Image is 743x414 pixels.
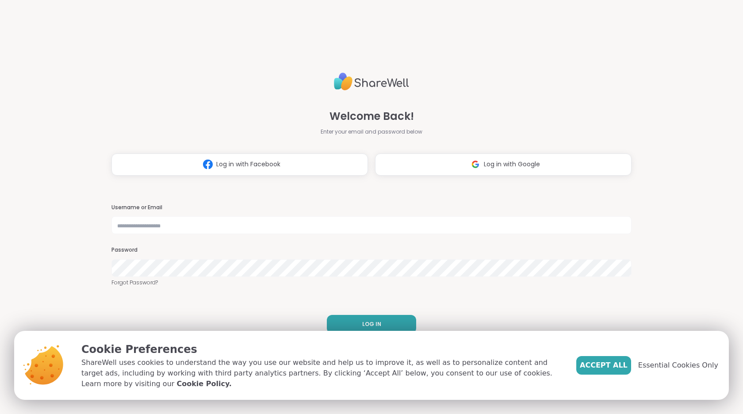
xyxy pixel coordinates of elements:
a: Forgot Password? [111,279,632,287]
h3: Username or Email [111,204,632,211]
span: Accept All [580,360,628,371]
img: ShareWell Logomark [199,156,216,172]
button: Accept All [576,356,631,375]
p: Cookie Preferences [81,341,562,357]
a: Cookie Policy. [176,379,231,389]
span: Enter your email and password below [321,128,422,136]
p: ShareWell uses cookies to understand the way you use our website and help us to improve it, as we... [81,357,562,389]
button: Log in with Facebook [111,153,368,176]
button: LOG IN [327,315,416,333]
h3: Password [111,246,632,254]
span: Essential Cookies Only [638,360,718,371]
span: LOG IN [362,320,381,328]
span: Welcome Back! [329,108,414,124]
span: Log in with Google [484,160,540,169]
img: ShareWell Logomark [467,156,484,172]
img: ShareWell Logo [334,69,409,94]
span: Log in with Facebook [216,160,280,169]
button: Log in with Google [375,153,632,176]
